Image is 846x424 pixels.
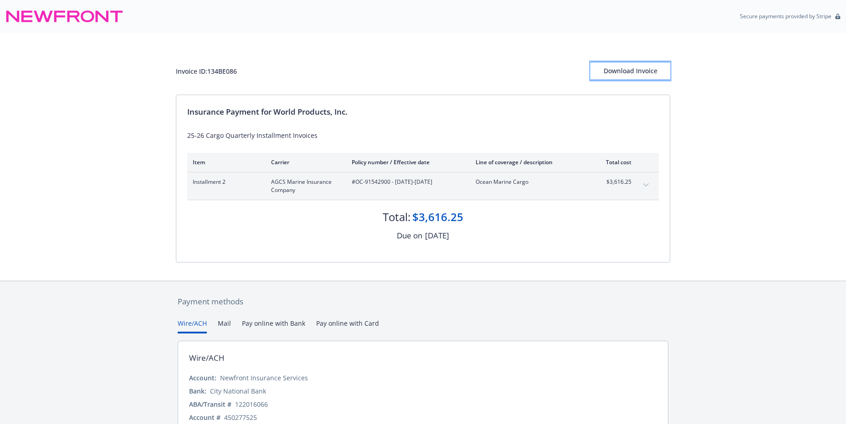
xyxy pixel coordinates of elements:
div: Account # [189,413,220,422]
p: Secure payments provided by Stripe [740,12,831,20]
span: Ocean Marine Cargo [476,178,583,186]
div: Item [193,158,256,166]
div: 122016066 [235,399,268,409]
div: Invoice ID: 134BE086 [176,66,237,76]
div: Policy number / Effective date [352,158,461,166]
span: #OC-91542900 - [DATE]-[DATE] [352,178,461,186]
span: AGCS Marine Insurance Company [271,178,337,194]
span: $3,616.25 [597,178,631,186]
button: Wire/ACH [178,318,207,333]
div: Installment 2AGCS Marine Insurance Company#OC-91542900 - [DATE]-[DATE]Ocean Marine Cargo$3,616.25... [187,172,659,200]
div: 450277525 [224,413,257,422]
div: Payment methods [178,296,668,308]
div: Newfront Insurance Services [220,373,308,383]
div: Total cost [597,158,631,166]
button: Mail [218,318,231,333]
button: Pay online with Card [316,318,379,333]
div: $3,616.25 [412,209,463,225]
button: Download Invoice [590,62,670,80]
div: Carrier [271,158,337,166]
button: Pay online with Bank [242,318,305,333]
div: Wire/ACH [189,352,225,364]
button: expand content [639,178,653,192]
div: [DATE] [425,230,449,242]
div: Line of coverage / description [476,158,583,166]
div: Bank: [189,386,206,396]
span: Installment 2 [193,178,256,186]
div: Total: [383,209,410,225]
div: Account: [189,373,216,383]
div: ABA/Transit # [189,399,231,409]
div: Insurance Payment for World Products, Inc. [187,106,659,118]
div: Due on [397,230,422,242]
div: City National Bank [210,386,266,396]
div: 25-26 Cargo Quarterly Installment Invoices [187,131,659,140]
